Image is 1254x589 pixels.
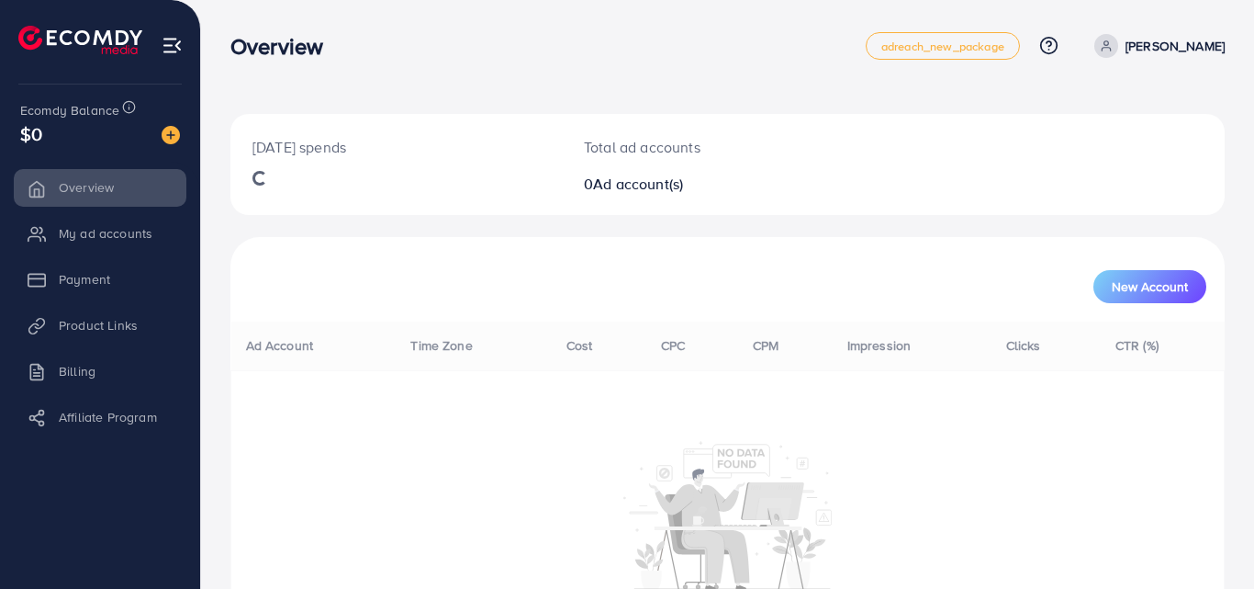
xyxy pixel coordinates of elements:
[1125,35,1225,57] p: [PERSON_NAME]
[1093,270,1206,303] button: New Account
[593,174,683,194] span: Ad account(s)
[866,32,1020,60] a: adreach_new_package
[584,136,789,158] p: Total ad accounts
[18,26,142,54] img: logo
[1112,280,1188,293] span: New Account
[162,35,183,56] img: menu
[252,136,540,158] p: [DATE] spends
[20,101,119,119] span: Ecomdy Balance
[162,126,180,144] img: image
[881,40,1004,52] span: adreach_new_package
[230,33,338,60] h3: Overview
[1087,34,1225,58] a: [PERSON_NAME]
[584,176,789,193] h2: 0
[20,120,42,147] span: $0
